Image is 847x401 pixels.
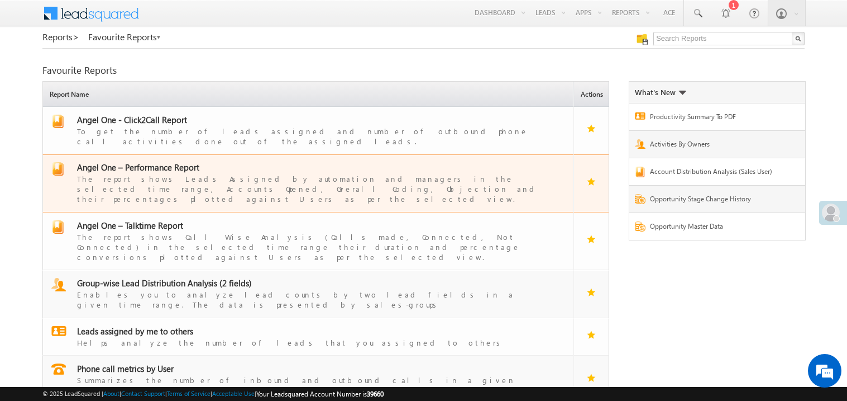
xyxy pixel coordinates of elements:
img: Report [635,139,645,149]
a: Reports> [42,32,79,42]
a: Contact Support [121,390,165,397]
img: report [51,326,66,336]
a: Favourite Reports [88,32,161,42]
img: What's new [678,91,686,95]
a: report Leads assigned by me to othersHelps analyze the number of leads that you assigned to others [49,326,568,348]
img: Manage all your saved reports! [637,34,648,45]
span: Leads assigned by me to others [77,325,193,337]
img: report [51,115,65,128]
span: © 2025 LeadSquared | | | | | [42,389,384,399]
a: About [103,390,119,397]
a: Terms of Service [167,390,210,397]
div: To get the number of leads assigned and number of outbound phone call activities done out of the ... [77,125,553,147]
span: Group-wise Lead Distribution Analysis (2 fields) [77,277,252,289]
a: report Angel One - Click2Call ReportTo get the number of leads assigned and number of outbound ph... [49,115,568,147]
span: Angel One – Talktime Report [77,220,183,231]
img: Report [635,221,645,232]
span: 39660 [367,390,384,398]
a: Productivity Summary To PDF [650,112,781,125]
img: report [51,220,65,234]
a: report Group-wise Lead Distribution Analysis (2 fields)Enables you to analyze lead counts by two ... [49,278,568,310]
div: Summarizes the number of inbound and outbound calls in a given timeperiod by users [77,374,553,395]
img: Report [635,194,645,204]
div: Enables you to analyze lead counts by two lead fields in a given time range. The data is presente... [77,289,553,310]
div: The report shows Call Wise Analysis (Calls made, Connected, Not Connected) in the selected time r... [77,231,553,262]
a: report Angel One – Performance ReportThe report shows Leads Assigned by automation and managers i... [49,162,568,204]
a: Opportunity Master Data [650,221,781,234]
a: Opportunity Stage Change History [650,194,781,207]
div: Favourite Reports [42,65,805,76]
a: Activities By Owners [650,139,781,152]
a: report Phone call metrics by UserSummarizes the number of inbound and outbound calls in a given t... [49,364,568,395]
span: > [73,30,79,43]
span: Phone call metrics by User [77,363,174,374]
a: report Angel One – Talktime ReportThe report shows Call Wise Analysis (Calls made, Connected, Not... [49,220,568,262]
a: Account Distribution Analysis (Sales User) [650,167,781,180]
img: Report [635,167,645,177]
img: report [51,364,66,375]
div: What's New [635,87,686,97]
span: Angel One - Click2Call Report [77,114,187,125]
div: Helps analyze the number of leads that you assigned to others [77,337,553,348]
img: Report [635,112,645,120]
div: The report shows Leads Assigned by automation and managers in the selected time range, Accounts O... [77,173,553,204]
img: report [51,278,66,291]
span: Angel One – Performance Report [77,162,199,173]
span: Your Leadsquared Account Number is [256,390,384,398]
a: Acceptable Use [212,390,255,397]
img: report [51,162,65,176]
span: Report Name [46,83,573,106]
span: Actions [577,83,609,106]
input: Search Reports [653,32,805,45]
